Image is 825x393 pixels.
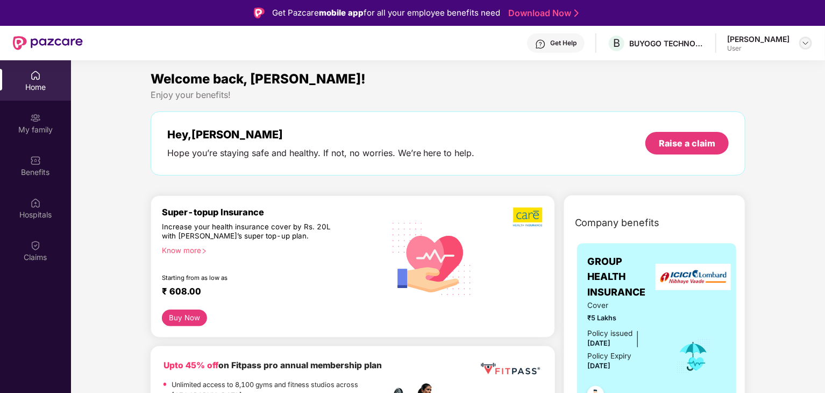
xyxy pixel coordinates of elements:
div: Raise a claim [659,137,715,149]
img: svg+xml;base64,PHN2ZyBpZD0iSG9tZSIgeG1sbnM9Imh0dHA6Ly93d3cudzMub3JnLzIwMDAvc3ZnIiB3aWR0aD0iMjAiIG... [30,70,41,81]
b: on Fitpass pro annual membership plan [163,360,382,370]
span: right [201,248,207,254]
div: Enjoy your benefits! [151,89,746,101]
img: svg+xml;base64,PHN2ZyBpZD0iRHJvcGRvd24tMzJ4MzIiIHhtbG5zPSJodHRwOi8vd3d3LnczLm9yZy8yMDAwL3N2ZyIgd2... [801,39,810,47]
img: insurerLogo [656,264,731,290]
img: svg+xml;base64,PHN2ZyB4bWxucz0iaHR0cDovL3d3dy53My5vcmcvMjAwMC9zdmciIHhtbG5zOnhsaW5rPSJodHRwOi8vd3... [385,209,480,307]
img: svg+xml;base64,PHN2ZyBpZD0iSG9zcGl0YWxzIiB4bWxucz0iaHR0cDovL3d3dy53My5vcmcvMjAwMC9zdmciIHdpZHRoPS... [30,198,41,208]
div: [PERSON_NAME] [727,34,790,44]
span: B [613,37,620,50]
div: Get Pazcare for all your employee benefits need [272,6,500,19]
span: Company benefits [575,215,660,230]
div: Starting from as low as [162,274,339,282]
span: Welcome back, [PERSON_NAME]! [151,71,366,87]
img: b5dec4f62d2307b9de63beb79f102df3.png [513,207,544,227]
img: icon [676,339,711,374]
span: GROUP HEALTH INSURANCE [588,254,662,300]
div: Policy issued [588,328,633,339]
div: Know more [162,246,378,254]
div: Hey, [PERSON_NAME] [167,128,475,141]
div: ₹ 608.00 [162,286,374,299]
strong: mobile app [319,8,364,18]
img: New Pazcare Logo [13,36,83,50]
div: User [727,44,790,53]
div: BUYOGO TECHNOLOGIES INDIA PRIVATE LIMITED [629,38,705,48]
div: Policy Expiry [588,350,632,362]
b: Upto 45% off [163,360,218,370]
img: Logo [254,8,265,18]
span: [DATE] [588,339,611,347]
div: Hope you’re staying safe and healthy. If not, no worries. We’re here to help. [167,148,475,159]
a: Download Now [508,8,575,19]
img: svg+xml;base64,PHN2ZyB3aWR0aD0iMjAiIGhlaWdodD0iMjAiIHZpZXdCb3g9IjAgMCAyMCAyMCIgZmlsbD0ibm9uZSIgeG... [30,113,41,123]
div: Get Help [550,39,577,47]
div: Increase your health insurance cover by Rs. 20L with [PERSON_NAME]’s super top-up plan. [162,222,338,242]
span: Cover [588,300,662,311]
button: Buy Now [162,310,208,326]
img: svg+xml;base64,PHN2ZyBpZD0iQ2xhaW0iIHhtbG5zPSJodHRwOi8vd3d3LnczLm9yZy8yMDAwL3N2ZyIgd2lkdGg9IjIwIi... [30,240,41,251]
img: svg+xml;base64,PHN2ZyBpZD0iQmVuZWZpdHMiIHhtbG5zPSJodHRwOi8vd3d3LnczLm9yZy8yMDAwL3N2ZyIgd2lkdGg9Ij... [30,155,41,166]
img: svg+xml;base64,PHN2ZyBpZD0iSGVscC0zMngzMiIgeG1sbnM9Imh0dHA6Ly93d3cudzMub3JnLzIwMDAvc3ZnIiB3aWR0aD... [535,39,546,50]
div: Super-topup Insurance [162,207,385,217]
span: [DATE] [588,362,611,370]
img: Stroke [574,8,579,19]
img: fppp.png [479,359,542,379]
span: ₹5 Lakhs [588,313,662,324]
